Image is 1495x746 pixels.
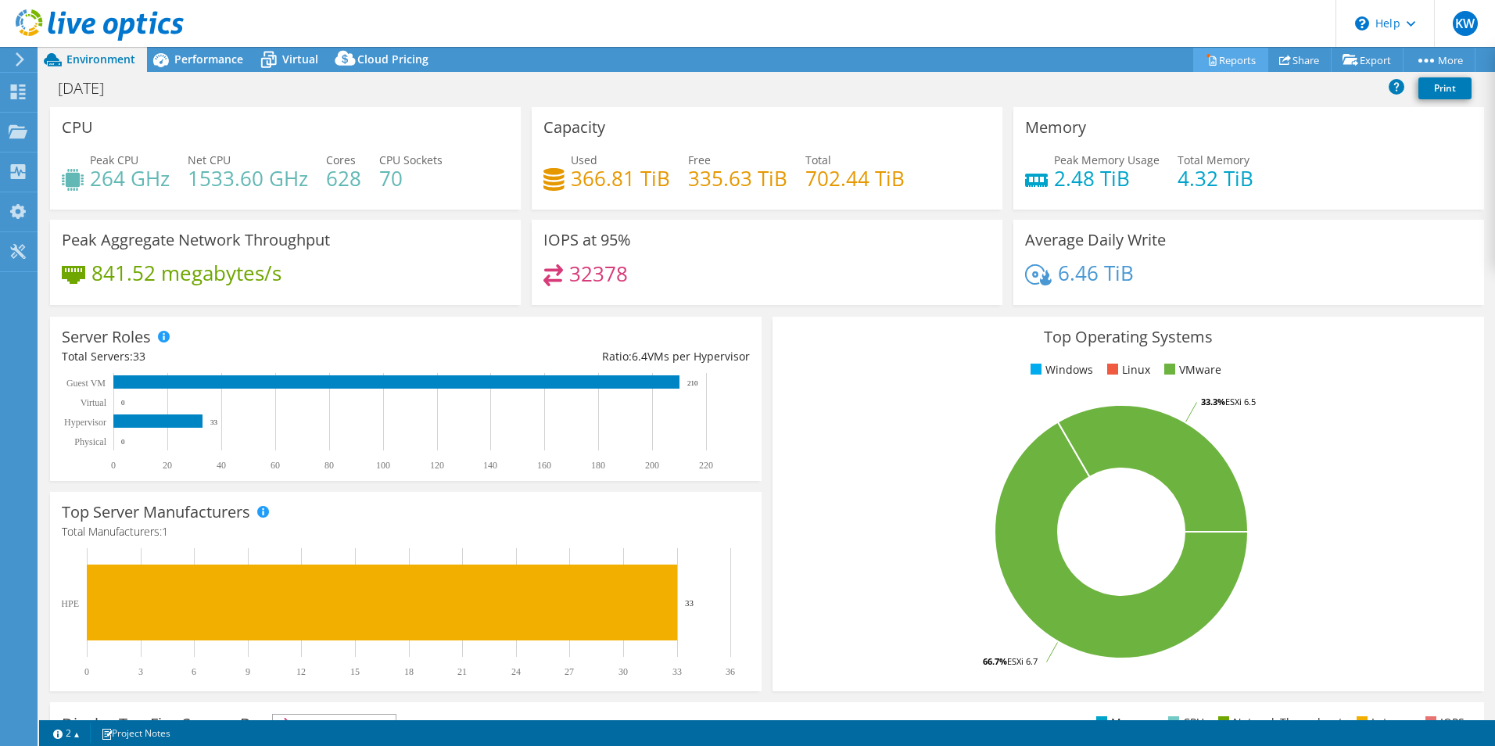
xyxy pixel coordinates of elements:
h3: IOPS at 95% [543,231,631,249]
span: Virtual [282,52,318,66]
span: 6.4 [632,349,647,364]
text: Hypervisor [64,417,106,428]
a: 2 [42,723,91,743]
h4: 335.63 TiB [688,170,787,187]
h4: 32378 [569,265,628,282]
li: Network Throughput [1214,714,1343,731]
h4: 264 GHz [90,170,170,187]
li: IOPS [1422,714,1465,731]
text: 0 [111,460,116,471]
text: 9 [246,666,250,677]
div: Total Servers: [62,348,406,365]
text: 18 [404,666,414,677]
h3: CPU [62,119,93,136]
span: Total [805,152,831,167]
span: Peak CPU [90,152,138,167]
text: 27 [565,666,574,677]
text: 160 [537,460,551,471]
span: 33 [133,349,145,364]
tspan: ESXi 6.5 [1225,396,1256,407]
h4: 1533.60 GHz [188,170,308,187]
text: 33 [672,666,682,677]
span: Total Memory [1178,152,1249,167]
text: 80 [324,460,334,471]
text: 60 [271,460,280,471]
span: Cores [326,152,356,167]
text: 33 [685,598,694,608]
text: 21 [457,666,467,677]
span: IOPS [273,715,396,733]
span: Cloud Pricing [357,52,428,66]
text: 220 [699,460,713,471]
text: 40 [217,460,226,471]
h3: Average Daily Write [1025,231,1166,249]
h3: Capacity [543,119,605,136]
span: Used [571,152,597,167]
text: 0 [121,438,125,446]
h4: 6.46 TiB [1058,264,1134,282]
text: Physical [74,436,106,447]
h3: Peak Aggregate Network Throughput [62,231,330,249]
span: Performance [174,52,243,66]
h1: [DATE] [51,80,128,97]
text: 200 [645,460,659,471]
text: 0 [121,399,125,407]
span: Net CPU [188,152,231,167]
a: Project Notes [90,723,181,743]
a: Export [1331,48,1404,72]
text: Guest VM [66,378,106,389]
span: 1 [162,524,168,539]
text: 120 [430,460,444,471]
text: 36 [726,666,735,677]
h4: 628 [326,170,361,187]
tspan: ESXi 6.7 [1007,655,1038,667]
span: KW [1453,11,1478,36]
text: 100 [376,460,390,471]
span: Peak Memory Usage [1054,152,1160,167]
text: 33 [210,418,218,426]
text: 30 [618,666,628,677]
h4: 70 [379,170,443,187]
text: 20 [163,460,172,471]
h3: Memory [1025,119,1086,136]
h4: Total Manufacturers: [62,523,750,540]
text: 180 [591,460,605,471]
a: Print [1418,77,1472,99]
h4: 702.44 TiB [805,170,905,187]
a: Reports [1193,48,1268,72]
h4: 4.32 TiB [1178,170,1253,187]
tspan: 33.3% [1201,396,1225,407]
h4: 366.81 TiB [571,170,670,187]
text: 6 [192,666,196,677]
span: CPU Sockets [379,152,443,167]
svg: \n [1355,16,1369,30]
li: Linux [1103,361,1150,378]
span: Environment [66,52,135,66]
div: Ratio: VMs per Hypervisor [406,348,750,365]
text: 15 [350,666,360,677]
h3: Top Operating Systems [784,328,1472,346]
li: Latency [1353,714,1411,731]
span: Free [688,152,711,167]
a: Share [1267,48,1332,72]
li: Memory [1092,714,1154,731]
h3: Server Roles [62,328,151,346]
h4: 841.52 megabytes/s [91,264,281,282]
text: HPE [61,598,79,609]
a: More [1403,48,1475,72]
text: 24 [511,666,521,677]
text: 210 [687,379,698,387]
h3: Top Server Manufacturers [62,504,250,521]
tspan: 66.7% [983,655,1007,667]
text: Virtual [81,397,107,408]
li: Windows [1027,361,1093,378]
li: VMware [1160,361,1221,378]
text: 0 [84,666,89,677]
text: 12 [296,666,306,677]
text: 140 [483,460,497,471]
text: 3 [138,666,143,677]
h4: 2.48 TiB [1054,170,1160,187]
li: CPU [1164,714,1204,731]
